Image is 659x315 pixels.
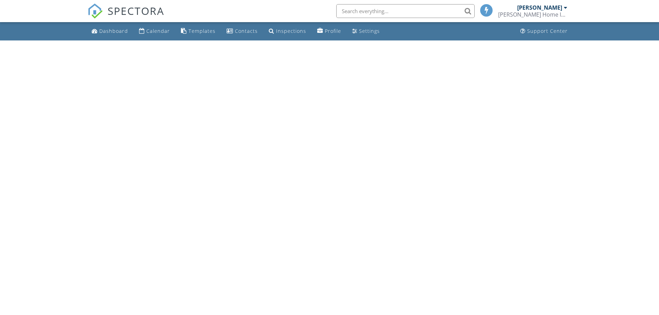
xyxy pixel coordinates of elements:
[498,11,567,18] div: Nestor Home Inspections
[359,28,380,34] div: Settings
[136,25,173,38] a: Calendar
[88,3,103,19] img: The Best Home Inspection Software - Spectora
[224,25,260,38] a: Contacts
[189,28,216,34] div: Templates
[276,28,306,34] div: Inspections
[518,25,570,38] a: Support Center
[517,4,562,11] div: [PERSON_NAME]
[266,25,309,38] a: Inspections
[314,25,344,38] a: Company Profile
[178,25,218,38] a: Templates
[108,3,164,18] span: SPECTORA
[146,28,170,34] div: Calendar
[325,28,341,34] div: Profile
[527,28,568,34] div: Support Center
[88,9,164,24] a: SPECTORA
[99,28,128,34] div: Dashboard
[89,25,131,38] a: Dashboard
[336,4,475,18] input: Search everything...
[235,28,258,34] div: Contacts
[349,25,383,38] a: Settings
